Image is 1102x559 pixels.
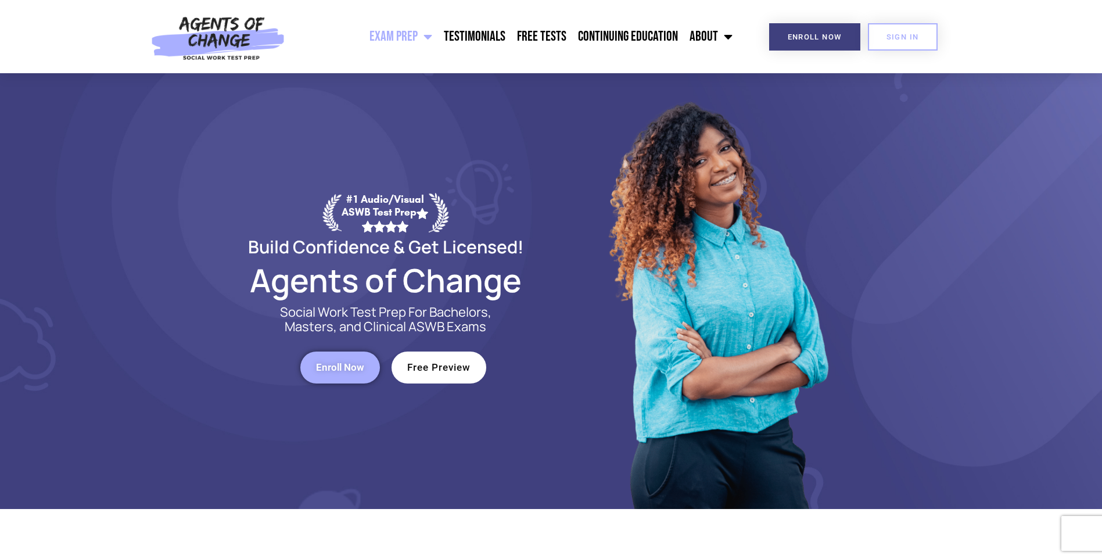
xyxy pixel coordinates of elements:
[572,22,684,51] a: Continuing Education
[392,352,486,384] a: Free Preview
[868,23,938,51] a: SIGN IN
[342,193,429,232] div: #1 Audio/Visual ASWB Test Prep
[220,238,551,255] h2: Build Confidence & Get Licensed!
[364,22,438,51] a: Exam Prep
[601,73,833,509] img: Website Image 1 (1)
[300,352,380,384] a: Enroll Now
[220,267,551,293] h2: Agents of Change
[438,22,511,51] a: Testimonials
[684,22,738,51] a: About
[407,363,471,372] span: Free Preview
[316,363,364,372] span: Enroll Now
[291,22,738,51] nav: Menu
[788,33,842,41] span: Enroll Now
[769,23,860,51] a: Enroll Now
[267,305,505,334] p: Social Work Test Prep For Bachelors, Masters, and Clinical ASWB Exams
[886,33,919,41] span: SIGN IN
[511,22,572,51] a: Free Tests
